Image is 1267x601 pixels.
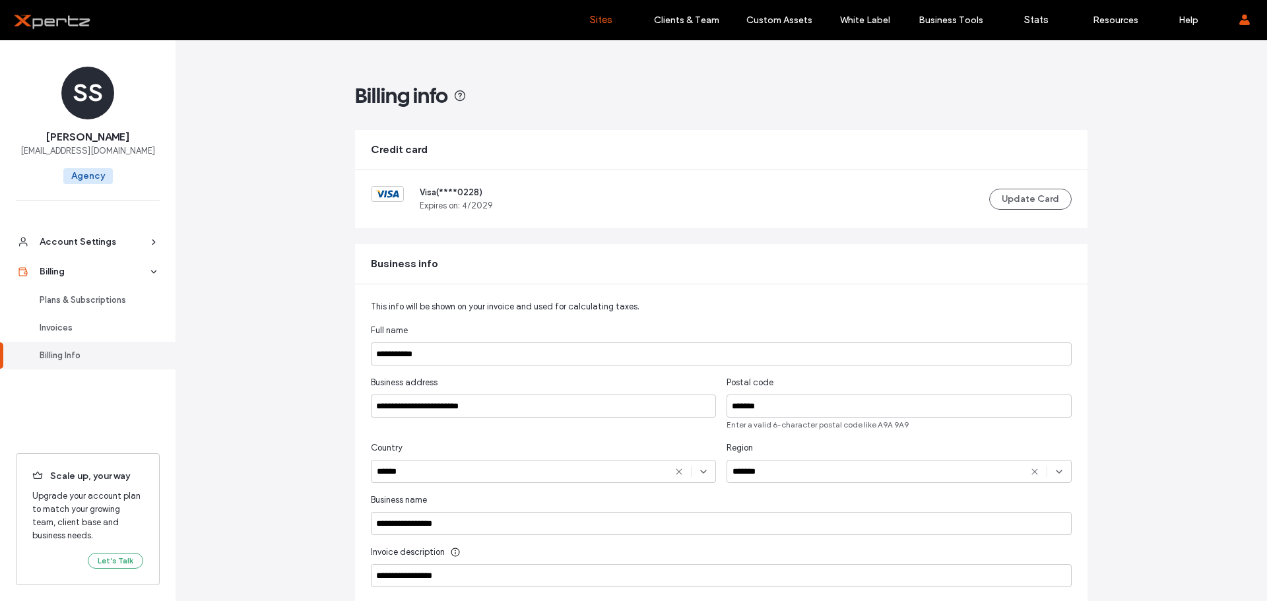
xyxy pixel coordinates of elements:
div: SS [61,67,114,119]
span: Upgrade your account plan to match your growing team, client base and business needs. [32,490,143,542]
span: Help [30,9,57,21]
button: Update Card [989,189,1072,210]
span: Full name [371,324,408,337]
label: Help [1179,15,1198,26]
div: Plans & Subscriptions [40,294,148,307]
img: tab_keywords_by_traffic_grey.svg [133,77,144,87]
div: Domain Overview [53,78,118,86]
label: Resources [1093,15,1138,26]
span: Expires on: 4 / 2029 [420,199,493,212]
label: Sites [590,14,612,26]
span: Agency [63,168,113,184]
div: Billing [40,265,148,278]
span: Business name [371,493,427,507]
span: Scale up, your way [32,470,143,484]
img: logo_orange.svg [21,21,32,32]
span: Business address [371,376,438,389]
label: Clients & Team [654,15,719,26]
span: Postal code [727,376,773,389]
span: Enter a valid 6-character postal code like A9A 9A9 [727,419,1072,431]
div: Domain: [DOMAIN_NAME] [34,34,145,45]
span: Business info [371,257,438,271]
span: [PERSON_NAME] [46,130,129,144]
div: Keywords by Traffic [148,78,218,86]
div: Invoices [40,321,148,334]
span: Credit card [371,142,428,157]
label: Business Tools [919,15,983,26]
div: Account Settings [40,236,148,249]
div: v 4.0.25 [37,21,65,32]
span: Invoice description [371,546,445,559]
span: Country [371,441,403,455]
label: White Label [840,15,890,26]
span: Region [727,441,753,455]
label: Custom Assets [746,15,812,26]
button: Let’s Talk [88,553,143,569]
img: website_grey.svg [21,34,32,45]
span: Billing info [355,82,448,109]
span: [EMAIL_ADDRESS][DOMAIN_NAME] [20,144,155,158]
span: This info will be shown on your invoice and used for calculating taxes. [371,301,641,311]
label: Stats [1024,14,1049,26]
img: tab_domain_overview_orange.svg [38,77,49,87]
div: Billing Info [40,349,148,362]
